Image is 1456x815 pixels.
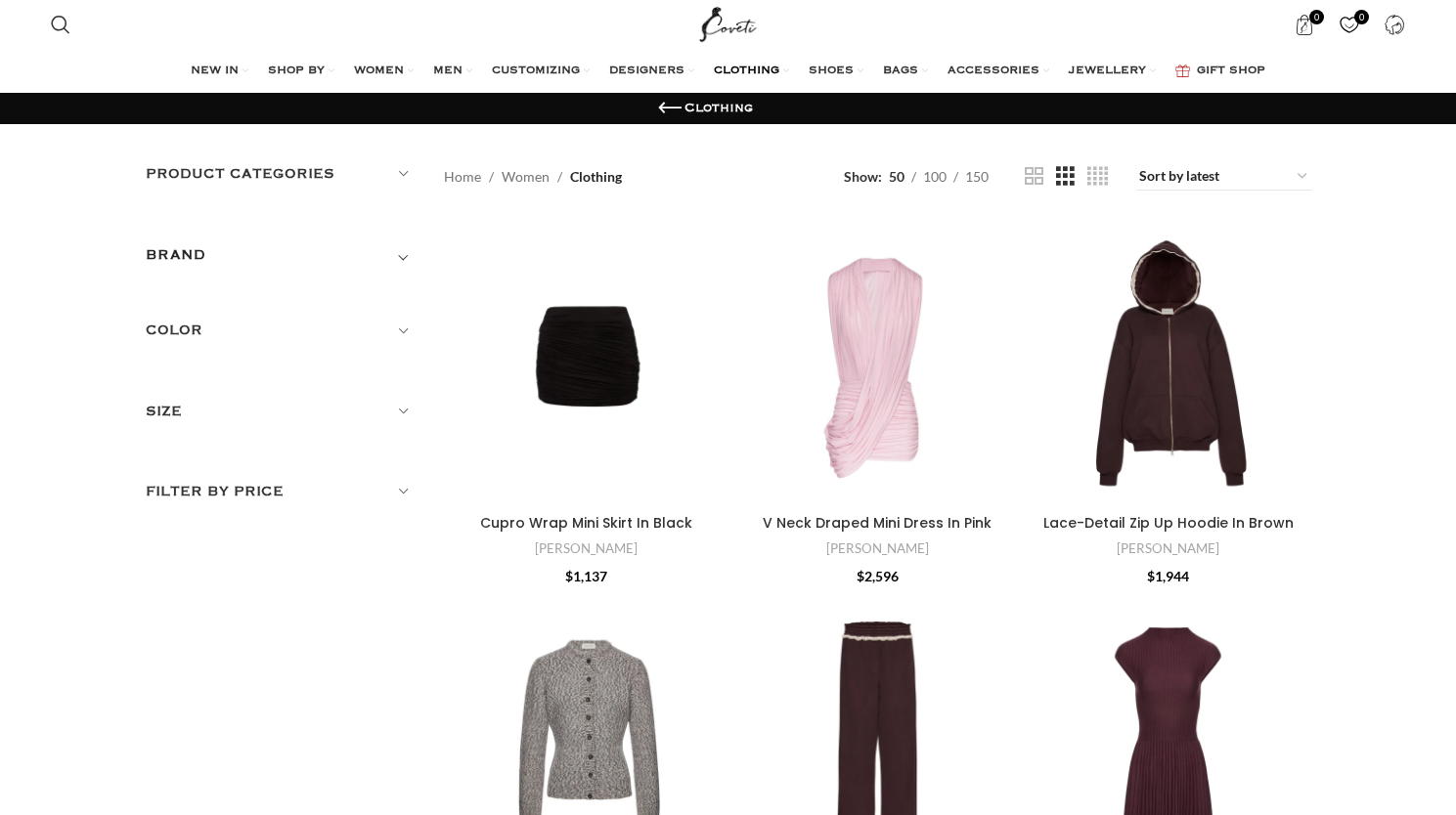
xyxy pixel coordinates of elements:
a: GIFT SHOP [1175,52,1265,91]
a: SHOP BY [268,52,334,91]
a: DESIGNERS [609,52,694,91]
h1: Clothing [684,100,753,117]
a: V Neck Draped Mini Dress In Pink [735,220,1021,505]
select: Shop order [1137,163,1311,191]
bdi: 1,944 [1147,568,1189,584]
a: [PERSON_NAME] [826,539,929,558]
a: ACCESSORIES [948,52,1049,91]
span: WOMEN [354,64,404,79]
a: BAGS [883,52,928,91]
a: Cupro Wrap Mini Skirt In Black [444,220,729,505]
nav: Breadcrumb [444,166,622,188]
a: 0 [1330,5,1370,44]
div: My Wishlist [1330,5,1370,44]
span: $ [1147,568,1155,584]
a: [PERSON_NAME] [535,539,638,558]
span: 50 [889,168,904,185]
span: 0 [1354,10,1369,24]
a: Grid view 4 [1087,164,1108,189]
a: Cupro Wrap Mini Skirt In Black [480,513,692,533]
a: 100 [916,166,953,188]
a: NEW IN [191,52,248,91]
a: [PERSON_NAME] [1117,539,1219,558]
a: CLOTHING [714,52,789,91]
h5: Filter by price [146,481,416,502]
bdi: 1,137 [565,568,607,584]
a: 150 [958,166,995,188]
bdi: 2,596 [857,568,899,584]
span: $ [565,568,573,584]
a: CUSTOMIZING [492,52,590,91]
span: BAGS [883,64,918,79]
span: SHOP BY [268,64,325,79]
span: $ [857,568,864,584]
span: MEN [433,64,463,79]
a: Lace-Detail Zip Up Hoodie In Brown [1043,513,1294,533]
a: Search [41,5,80,44]
a: WOMEN [354,52,414,91]
span: 0 [1309,10,1324,24]
a: Grid view 2 [1025,164,1043,189]
h5: Size [146,401,416,422]
div: Main navigation [41,52,1415,91]
span: CUSTOMIZING [492,64,580,79]
a: Home [444,166,481,188]
span: JEWELLERY [1069,64,1146,79]
span: GIFT SHOP [1197,64,1265,79]
a: SHOES [809,52,863,91]
a: 50 [882,166,911,188]
h5: BRAND [146,244,206,266]
span: 150 [965,168,989,185]
a: 0 [1285,5,1325,44]
a: Grid view 3 [1056,164,1075,189]
span: CLOTHING [714,64,779,79]
span: SHOES [809,64,854,79]
div: Toggle filter [146,243,416,279]
a: Women [502,166,550,188]
span: Clothing [570,166,622,188]
span: 100 [923,168,947,185]
a: Site logo [695,15,761,31]
img: GiftBag [1175,64,1190,77]
span: Show [844,166,882,188]
a: Lace-Detail Zip Up Hoodie In Brown [1026,220,1311,505]
h5: Product categories [146,163,416,185]
a: JEWELLERY [1069,52,1156,91]
span: ACCESSORIES [948,64,1039,79]
a: Go back [655,94,684,123]
a: V Neck Draped Mini Dress In Pink [763,513,992,533]
h5: Color [146,320,416,341]
span: NEW IN [191,64,239,79]
a: MEN [433,52,472,91]
span: DESIGNERS [609,64,684,79]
